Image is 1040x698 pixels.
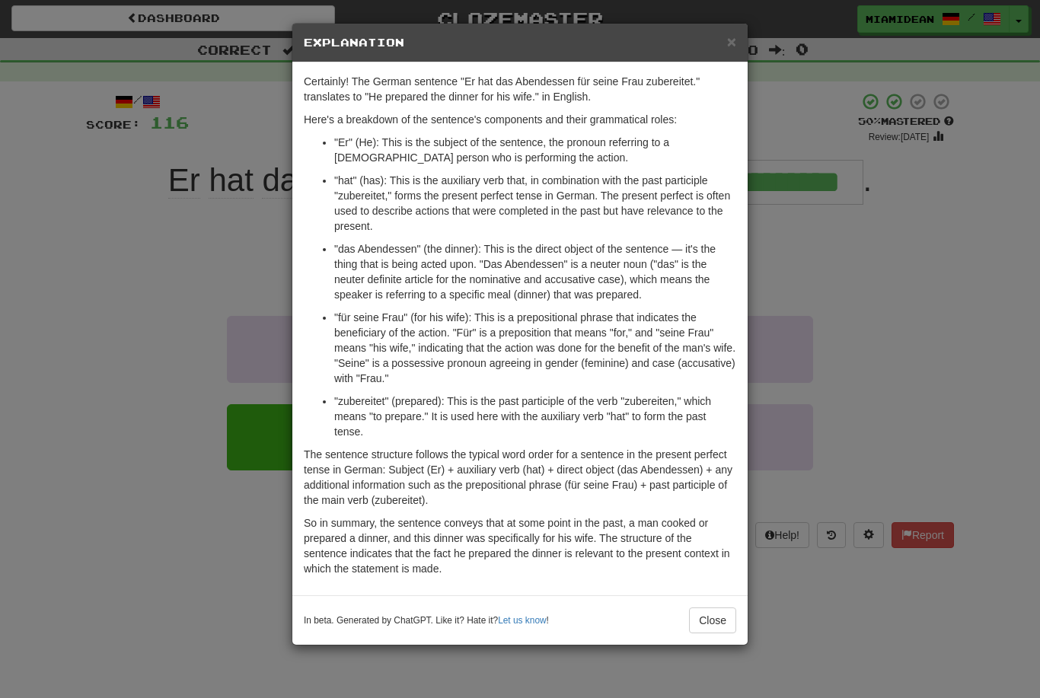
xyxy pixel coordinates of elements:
p: "hat" (has): This is the auxiliary verb that, in combination with the past participle "zubereitet... [334,173,736,234]
a: Let us know [498,615,546,626]
button: Close [689,607,736,633]
p: So in summary, the sentence conveys that at some point in the past, a man cooked or prepared a di... [304,515,736,576]
p: "für seine Frau" (for his wife): This is a prepositional phrase that indicates the beneficiary of... [334,310,736,386]
p: "das Abendessen" (the dinner): This is the direct object of the sentence — it's the thing that is... [334,241,736,302]
span: × [727,33,736,50]
p: "zubereitet" (prepared): This is the past participle of the verb "zubereiten," which means "to pr... [334,394,736,439]
p: "Er" (He): This is the subject of the sentence, the pronoun referring to a [DEMOGRAPHIC_DATA] per... [334,135,736,165]
p: Certainly! The German sentence "Er hat das Abendessen für seine Frau zubereitet." translates to "... [304,74,736,104]
h5: Explanation [304,35,736,50]
button: Close [727,33,736,49]
small: In beta. Generated by ChatGPT. Like it? Hate it? ! [304,614,549,627]
p: The sentence structure follows the typical word order for a sentence in the present perfect tense... [304,447,736,508]
p: Here's a breakdown of the sentence's components and their grammatical roles: [304,112,736,127]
